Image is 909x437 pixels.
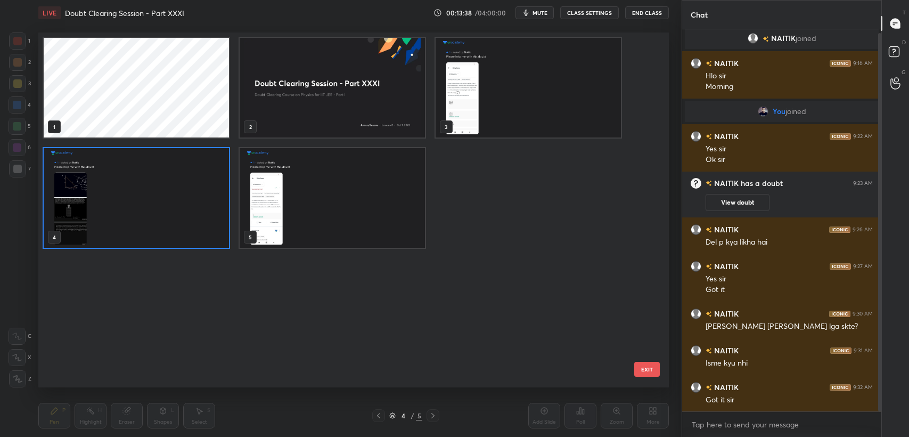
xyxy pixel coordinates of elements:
[854,347,873,354] div: 9:31 AM
[763,36,769,42] img: no-rating-badge.077c3623.svg
[830,60,851,67] img: iconic-dark.1390631f.png
[691,382,701,393] img: default.png
[706,358,873,369] div: Isme kyu nhi
[712,131,739,142] h6: NAITIK
[706,237,873,248] div: Del p kya likha hai
[9,349,31,366] div: X
[706,264,712,270] img: no-rating-badge.077c3623.svg
[515,6,554,19] button: mute
[691,309,701,319] img: default.png
[38,33,650,387] div: grid
[706,227,712,233] img: no-rating-badge.077c3623.svg
[712,382,739,393] h6: NAITIK
[706,134,712,140] img: no-rating-badge.077c3623.svg
[830,263,851,270] img: iconic-dark.1390631f.png
[691,58,701,69] img: default.png
[785,107,806,116] span: joined
[65,8,184,18] h4: Doubt Clearing Session - Part XXXI
[830,384,851,391] img: iconic-dark.1390631f.png
[712,179,739,188] h6: NAITIK
[9,370,31,387] div: Z
[411,412,414,419] div: /
[706,61,712,67] img: no-rating-badge.077c3623.svg
[902,68,906,76] p: G
[853,226,873,233] div: 9:26 AM
[712,308,739,319] h6: NAITIK
[533,9,547,17] span: mute
[691,345,701,356] img: default.png
[706,155,873,165] div: Ok sir
[739,179,783,188] span: has a doubt
[706,395,873,406] div: Got it sir
[706,144,873,155] div: Yes sir
[758,106,768,117] img: d578d2a9b1ba40ba8329e9c7174a5df2.jpg
[38,6,61,19] div: LIVE
[706,179,712,188] img: no-rating-badge.077c3623.svg
[625,6,669,19] button: End Class
[773,107,785,116] span: You
[706,82,873,92] div: Morning
[706,285,873,295] div: Got it
[830,133,851,140] img: iconic-dark.1390631f.png
[9,328,31,345] div: C
[398,412,408,419] div: 4
[682,29,881,412] div: grid
[853,263,873,270] div: 9:27 AM
[712,58,739,69] h6: NAITIK
[706,311,712,317] img: no-rating-badge.077c3623.svg
[691,131,701,142] img: default.png
[9,160,31,177] div: 7
[853,133,873,140] div: 9:22 AM
[634,362,660,377] button: EXIT
[436,38,621,137] img: Naitik-1759808992.9497097.jpg
[748,33,758,44] img: default.png
[682,1,716,29] p: Chat
[9,139,31,156] div: 6
[902,38,906,46] p: D
[712,345,739,356] h6: NAITIK
[706,194,769,211] button: View doubt
[771,34,796,43] span: NAITIK
[691,261,701,272] img: default.png
[44,148,229,248] img: Naitik-1759809007.8075278.jpg
[853,60,873,67] div: 9:16 AM
[416,411,422,420] div: 5
[9,96,31,114] div: 4
[9,118,31,135] div: 5
[829,226,850,233] img: iconic-dark.1390631f.png
[903,9,906,17] p: T
[853,311,873,317] div: 9:30 AM
[240,38,425,137] img: 95fdd422-a330-11f0-bbf8-8eafcade0316.jpg
[829,311,850,317] img: iconic-dark.1390631f.png
[560,6,619,19] button: CLASS SETTINGS
[706,274,873,285] div: Yes sir
[706,71,873,82] div: Hlo sir
[853,180,873,187] div: 9:23 AM
[706,385,712,391] img: no-rating-badge.077c3623.svg
[712,224,739,235] h6: NAITIK
[9,54,31,71] div: 2
[853,384,873,391] div: 9:32 AM
[830,347,851,354] img: iconic-dark.1390631f.png
[9,33,30,50] div: 1
[706,348,712,354] img: no-rating-badge.077c3623.svg
[691,224,701,235] img: default.png
[796,34,816,43] span: joined
[706,321,873,332] div: [PERSON_NAME] [PERSON_NAME] lga skte?
[240,148,425,248] img: Naitik-1759809033.069141.jpg
[712,261,739,272] h6: NAITIK
[9,75,31,92] div: 3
